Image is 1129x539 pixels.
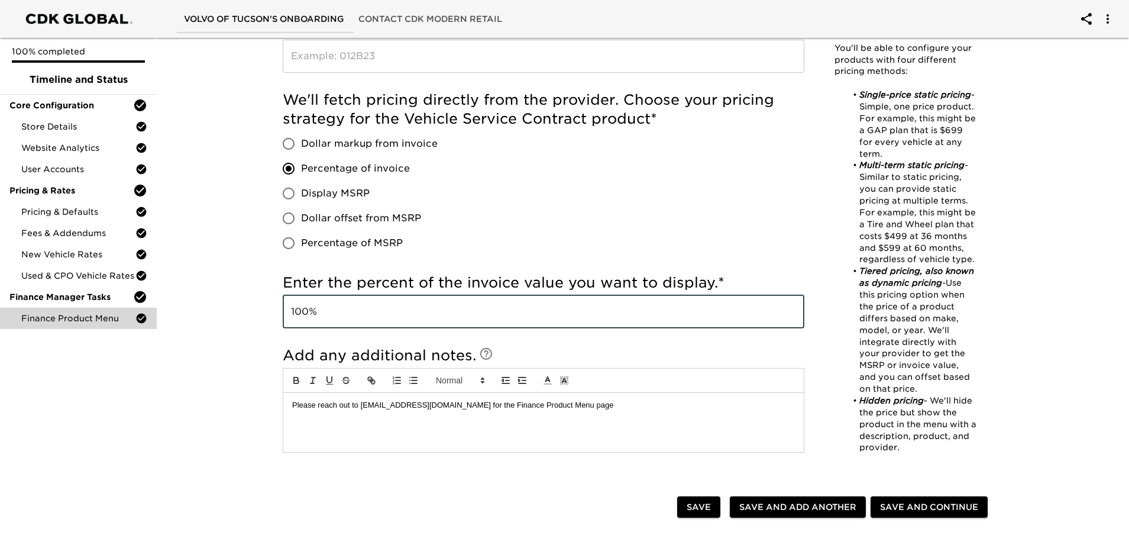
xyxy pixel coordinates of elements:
em: Hidden pricing [859,396,924,405]
span: Core Configuration [9,99,133,111]
span: Save and Add Another [739,500,856,515]
input: Example: 012B23 [283,40,804,73]
button: Save and Continue [871,496,988,518]
h5: We'll fetch pricing directly from the provider. Choose your pricing strategy for the Vehicle Serv... [283,91,804,128]
span: Volvo of Tucson's Onboarding [184,12,344,27]
li: - Simple, one price product. For example, this might be a GAP plan that is $699 for every vehicle... [847,89,976,160]
span: Website Analytics [21,142,135,154]
em: Tiered pricing, also known as dynamic pricing [859,266,977,288]
span: Timeline and Status [9,73,147,87]
li: Use this pricing option when the price of a product differs based on make, model, or year. We'll ... [847,266,976,395]
span: Percentage of MSRP [301,236,403,250]
em: - [942,278,946,288]
span: Pricing & Rates [9,185,133,196]
span: Contact CDK Modern Retail [358,12,502,27]
h5: Add any additional notes. [283,346,804,365]
em: Single-price static pricing [859,90,971,99]
p: You'll be able to configure your products with four different pricing methods: [834,42,976,78]
span: User Accounts [21,163,135,175]
span: Store Details [21,121,135,133]
span: Percentage of invoice [301,162,410,176]
button: account of current user [1094,5,1122,33]
span: Finance Manager Tasks [9,291,133,303]
p: 100% completed [12,46,145,57]
li: Similar to static pricing, you can provide static pricing at multiple terms. For example, this mi... [847,160,976,266]
span: Fees & Addendums [21,227,135,239]
span: Save and Continue [880,500,978,515]
span: Display MSRP [301,186,370,201]
input: Example: 200% [283,295,804,328]
p: Please reach out to [EMAIL_ADDRESS][DOMAIN_NAME] for the Finance Product Menu page [292,400,795,411]
span: Dollar markup from invoice [301,137,438,151]
span: Pricing & Defaults [21,206,135,218]
button: Save and Add Another [730,496,866,518]
span: Dollar offset from MSRP [301,211,421,225]
li: - We'll hide the price but show the product in the menu with a description, product, and provider. [847,395,976,454]
span: Finance Product Menu [21,312,135,324]
em: Multi-term static pricing [859,160,965,170]
button: Save [677,496,720,518]
span: Used & CPO Vehicle Rates [21,270,135,282]
h5: Enter the percent of the invoice value you want to display. [283,273,804,292]
button: account of current user [1072,5,1101,33]
em: - [965,160,968,170]
span: New Vehicle Rates [21,248,135,260]
span: Save [687,500,711,515]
